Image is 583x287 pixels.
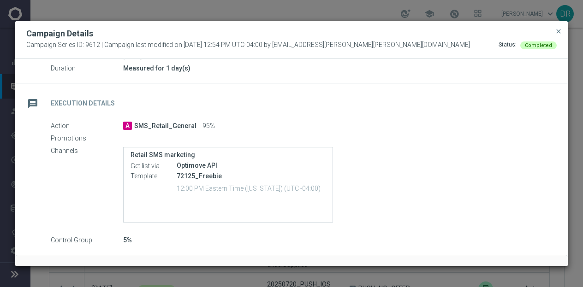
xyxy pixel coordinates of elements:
div: Optimove API [177,161,326,170]
p: 12:00 PM Eastern Time ([US_STATE]) (UTC -04:00) [177,183,326,193]
label: Control Group [51,236,123,245]
span: A [123,122,132,130]
label: Promotions [51,135,123,143]
label: Get list via [131,162,177,170]
div: 5% [123,235,550,245]
label: Channels [51,147,123,155]
label: Template [131,172,177,180]
colored-tag: Completed [520,41,557,48]
span: 95% [202,122,215,130]
p: 72125_Freebie [177,172,326,180]
label: Action [51,122,123,130]
span: Campaign Series ID: 9612 | Campaign last modified on [DATE] 12:54 PM UTC-04:00 by [EMAIL_ADDRESS]... [26,41,470,49]
label: Retail SMS marketing [131,151,326,159]
span: close [555,28,562,35]
h2: Campaign Details [26,28,93,39]
i: message [24,95,41,112]
div: Status: [499,41,517,49]
label: Duration [51,64,123,73]
h2: Execution Details [51,99,115,108]
span: SMS_Retail_General [134,122,196,130]
div: Measured for 1 day(s) [123,64,550,73]
span: Completed [525,42,552,48]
